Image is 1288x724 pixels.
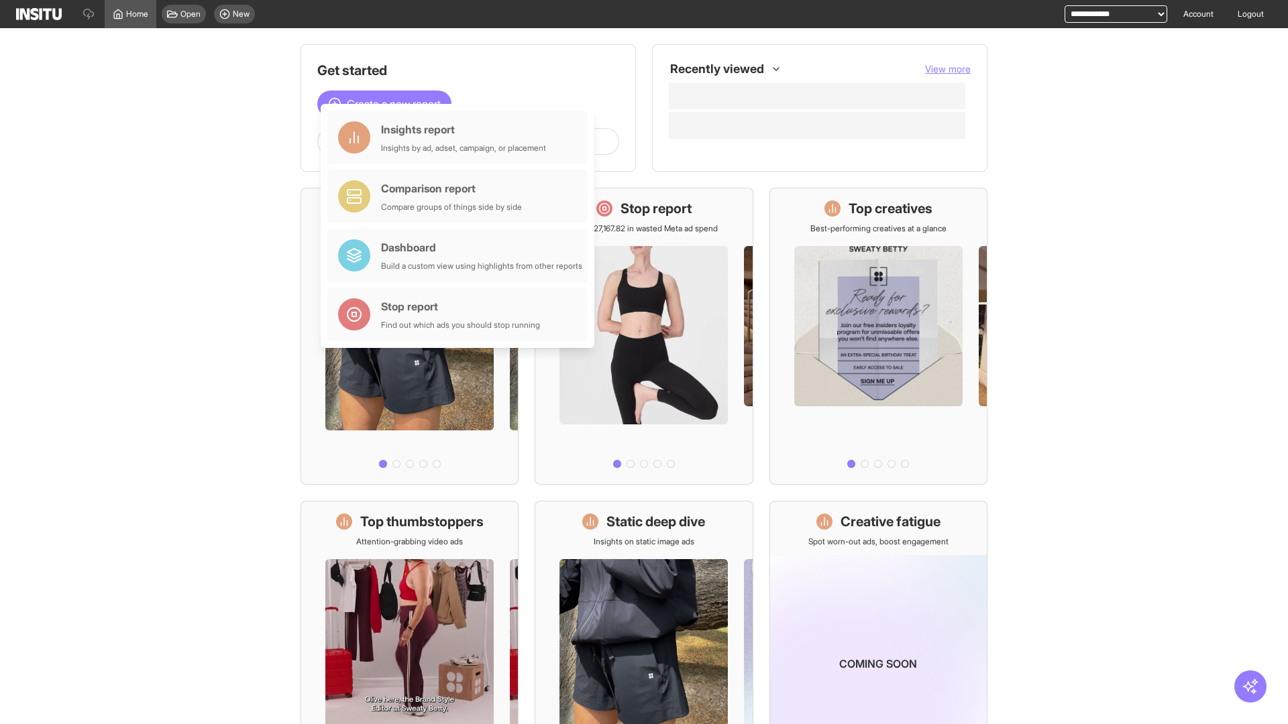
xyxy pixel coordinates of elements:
p: Best-performing creatives at a glance [810,223,947,234]
div: Build a custom view using highlights from other reports [381,261,582,271]
span: View more [925,63,971,74]
span: Open [180,9,201,19]
h1: Top creatives [849,199,932,218]
span: New [233,9,250,19]
div: Find out which ads you should stop running [381,320,540,330]
button: View more [925,62,971,76]
h1: Stop report [621,199,692,218]
h1: Static deep dive [606,512,705,531]
p: Save £27,167.82 in wasted Meta ad spend [570,223,718,234]
a: What's live nowSee all active ads instantly [301,188,519,485]
p: Insights on static image ads [594,536,694,547]
div: Dashboard [381,239,582,255]
div: Compare groups of things side by side [381,202,522,213]
h1: Top thumbstoppers [360,512,484,531]
p: Attention-grabbing video ads [356,536,463,547]
div: Insights report [381,121,546,137]
div: Comparison report [381,180,522,196]
div: Insights by ad, adset, campaign, or placement [381,143,546,154]
a: Stop reportSave £27,167.82 in wasted Meta ad spend [535,188,753,485]
button: Create a new report [317,90,451,117]
span: Create a new report [347,96,441,112]
h1: Get started [317,61,619,80]
span: Home [126,9,148,19]
div: Stop report [381,298,540,314]
img: Logo [16,8,62,20]
a: Top creativesBest-performing creatives at a glance [769,188,987,485]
